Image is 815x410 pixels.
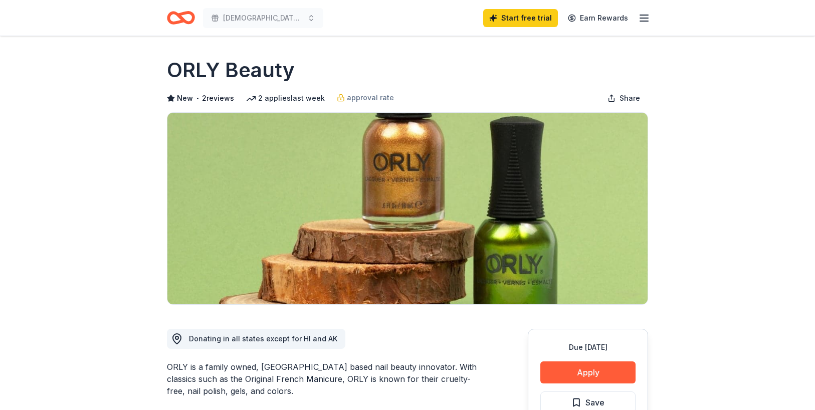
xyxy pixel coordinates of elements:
h1: ORLY Beauty [167,56,295,84]
a: Earn Rewards [562,9,634,27]
button: 2reviews [202,92,234,104]
span: approval rate [347,92,394,104]
span: [DEMOGRAPHIC_DATA] Lights - A Red Carpet Affair [223,12,303,24]
button: Apply [540,361,636,383]
div: ORLY is a family owned, [GEOGRAPHIC_DATA] based nail beauty innovator. With classics such as the ... [167,361,480,397]
span: • [196,94,199,102]
a: Home [167,6,195,30]
span: Share [620,92,640,104]
img: Image for ORLY Beauty [167,113,648,304]
span: Save [585,396,604,409]
div: 2 applies last week [246,92,325,104]
a: Start free trial [483,9,558,27]
button: Share [599,88,648,108]
a: approval rate [337,92,394,104]
span: Donating in all states except for HI and AK [189,334,337,343]
div: Due [DATE] [540,341,636,353]
button: [DEMOGRAPHIC_DATA] Lights - A Red Carpet Affair [203,8,323,28]
span: New [177,92,193,104]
